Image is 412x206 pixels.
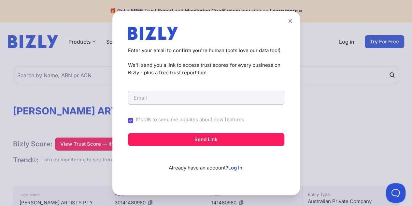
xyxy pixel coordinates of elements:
[136,116,244,124] label: It's OK to send me updates about new features
[128,91,284,105] input: Email
[128,133,284,146] button: Send Link
[128,27,178,40] img: bizly_logo.svg
[386,183,405,203] iframe: Toggle Customer Support
[128,47,284,54] p: Enter your email to confirm you're human (bots love our data too!).
[228,165,242,171] a: Log In
[128,154,284,172] p: Already have an account? .
[128,62,284,76] p: We'll send you a link to access trust scores for every business on Bizly - plus a free trust repo...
